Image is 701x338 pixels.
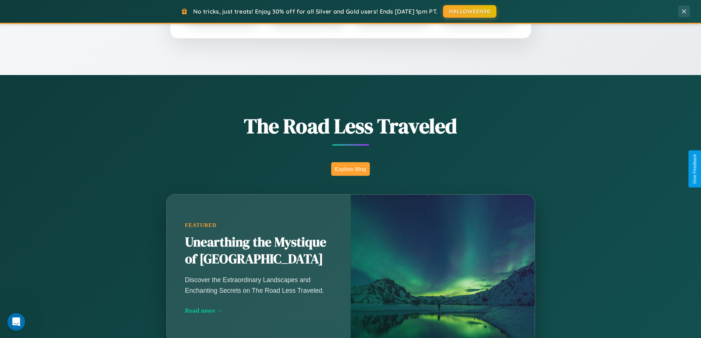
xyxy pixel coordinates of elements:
button: HALLOWEEN30 [443,5,496,18]
span: No tricks, just treats! Enjoy 30% off for all Silver and Gold users! Ends [DATE] 1pm PT. [193,8,438,15]
div: Read more → [185,307,332,314]
iframe: Intercom live chat [7,313,25,331]
div: Featured [185,222,332,228]
div: Give Feedback [692,154,697,184]
button: Explore Blog [331,162,370,176]
h1: The Road Less Traveled [130,112,571,140]
h2: Unearthing the Mystique of [GEOGRAPHIC_DATA] [185,234,332,268]
p: Discover the Extraordinary Landscapes and Enchanting Secrets on The Road Less Traveled. [185,275,332,295]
